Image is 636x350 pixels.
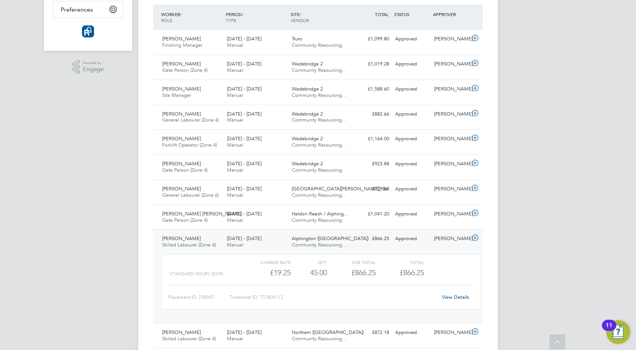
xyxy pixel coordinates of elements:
[227,217,243,223] span: Manual
[327,267,375,279] div: £866.25
[392,133,431,145] div: Approved
[242,258,291,267] div: Charge rate
[292,92,347,98] span: Community Resourcing…
[431,233,470,245] div: [PERSON_NAME]
[353,33,392,45] div: £1,099.80
[162,329,201,335] span: [PERSON_NAME]
[353,108,392,120] div: £882.66
[227,135,261,142] span: [DATE] - [DATE]
[392,208,431,220] div: Approved
[227,117,243,123] span: Manual
[292,36,302,42] span: Truro
[431,108,470,120] div: [PERSON_NAME]
[291,267,327,279] div: 45.00
[292,42,347,48] span: Community Resourcing…
[392,158,431,170] div: Approved
[162,67,208,73] span: Gate Person (Zone 4)
[300,11,301,17] span: /
[431,158,470,170] div: [PERSON_NAME]
[227,192,243,198] span: Manual
[392,7,431,21] div: STATUS
[161,17,172,23] span: ROLE
[227,335,243,342] span: Manual
[162,36,201,42] span: [PERSON_NAME]
[292,160,323,167] span: Wadebridge 2
[162,42,202,48] span: Finishing Manager
[375,258,424,267] div: Total
[292,185,393,192] span: [GEOGRAPHIC_DATA][PERSON_NAME], Be…
[392,233,431,245] div: Approved
[227,42,243,48] span: Manual
[162,185,201,192] span: [PERSON_NAME]
[162,235,201,242] span: [PERSON_NAME]
[162,111,201,117] span: [PERSON_NAME]
[431,7,470,21] div: APPROVER
[162,61,201,67] span: [PERSON_NAME]
[227,142,243,148] span: Manual
[53,1,123,18] button: Preferences
[53,25,123,37] a: Go to home page
[226,17,236,23] span: TYPE
[353,83,392,95] div: £1,588.60
[227,36,261,42] span: [DATE] - [DATE]
[162,142,217,148] span: Forklift Operator (Zone 4)
[227,329,261,335] span: [DATE] - [DATE]
[180,11,182,17] span: /
[292,167,347,173] span: Community Resourcing…
[162,335,216,342] span: Skilled Labourer (Zone 4)
[392,83,431,95] div: Approved
[162,86,201,92] span: [PERSON_NAME]
[159,7,224,27] div: WORKER
[72,60,104,74] a: Powered byEngage
[227,61,261,67] span: [DATE] - [DATE]
[327,258,375,267] div: Sub Total
[353,183,392,195] div: £729.69
[83,66,104,73] span: Engage
[291,17,309,23] span: VENDOR
[162,167,208,173] span: Gate Person (Zone 4)
[227,86,261,92] span: [DATE] - [DATE]
[392,326,431,339] div: Approved
[353,133,392,145] div: £1,164.00
[242,11,243,17] span: /
[353,208,392,220] div: £1,041.20
[162,160,201,167] span: [PERSON_NAME]
[392,108,431,120] div: Approved
[292,329,364,335] span: Northam ([GEOGRAPHIC_DATA])
[353,326,392,339] div: £872.18
[227,92,243,98] span: Manual
[227,211,261,217] span: [DATE] - [DATE]
[292,135,323,142] span: Wadebridge 2
[292,235,369,242] span: Alphington ([GEOGRAPHIC_DATA])
[292,86,323,92] span: Wadebridge 2
[431,326,470,339] div: [PERSON_NAME]
[291,258,327,267] div: QTY
[431,33,470,45] div: [PERSON_NAME]
[606,320,630,344] button: Open Resource Center, 11 new notifications
[431,183,470,195] div: [PERSON_NAME]
[227,242,243,248] span: Manual
[162,117,219,123] span: General Labourer (Zone 4)
[392,33,431,45] div: Approved
[289,7,354,27] div: SITE
[353,158,392,170] div: £923.88
[431,83,470,95] div: [PERSON_NAME]
[292,335,347,342] span: Community Resourcing…
[292,111,323,117] span: Wadebridge 2
[431,133,470,145] div: [PERSON_NAME]
[392,58,431,70] div: Approved
[227,185,261,192] span: [DATE] - [DATE]
[292,61,323,67] span: Wadebridge 2
[431,58,470,70] div: [PERSON_NAME]
[162,217,208,223] span: Gate Person (Zone 4)
[375,11,388,17] span: TOTAL
[292,217,347,223] span: Community Resourcing…
[442,294,469,300] a: View Details
[400,268,424,277] span: £866.25
[82,25,94,37] img: resourcinggroup-logo-retina.png
[162,242,216,248] span: Skilled Labourer (Zone 4)
[353,233,392,245] div: £866.25
[242,267,291,279] div: £19.25
[224,7,289,27] div: PERIOD
[353,58,392,70] div: £1,019.28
